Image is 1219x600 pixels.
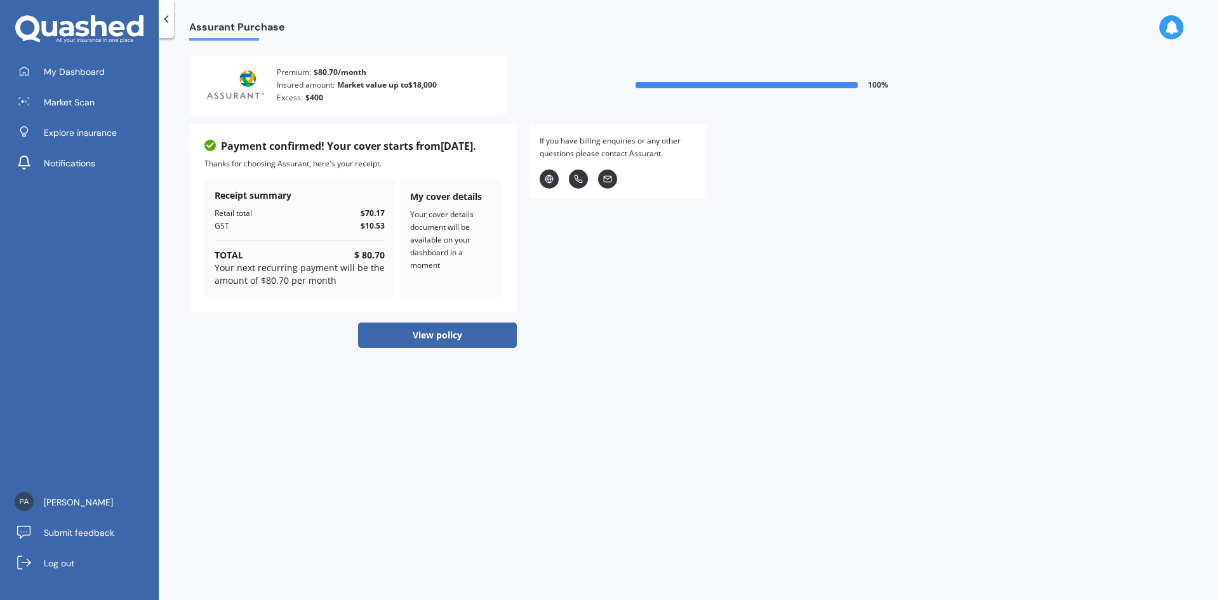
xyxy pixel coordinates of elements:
span: [PERSON_NAME] [44,496,113,509]
img: Protecta [204,69,267,101]
span: Excess: [277,91,303,104]
a: Submit feedback [10,520,159,545]
span: Premium: [277,66,311,79]
span: Submit feedback [44,526,114,539]
span: Explore insurance [44,126,117,139]
span: Notifications [44,157,95,170]
span: 100 % [868,79,888,91]
div: Your cover details document will be available on your dashboard in a moment [410,208,491,272]
span: Thanks for choosing Assurant, here's your receipt. [204,158,382,169]
div: GST [215,220,229,232]
div: Receipt summary [215,189,385,202]
div: My cover details [410,190,491,203]
a: My Dashboard [10,59,159,84]
div: Retail total [215,207,252,220]
div: $ 80.70 [354,249,385,262]
p: Your next recurring payment will be the amount of $80.70 per month [215,262,385,287]
a: Explore insurance [10,120,159,145]
span: Market Scan [44,96,95,109]
span: My Dashboard [44,65,105,78]
div: $10.53 [361,220,385,232]
div: If you have billing enquiries or any other questions please contact Assurant . [540,135,697,160]
div: $70.17 [361,207,385,220]
div: TOTAL [215,249,243,262]
a: Market Scan [10,90,159,115]
button: View policy [358,323,517,348]
span: Payment confirmed! Your cover starts from [DATE] . [221,140,476,152]
a: Notifications [10,150,159,176]
b: $80.70/ month [314,66,366,79]
a: Log out [10,550,159,576]
span: Insured amount: [277,79,335,91]
a: [PERSON_NAME] [10,490,159,515]
b: Market value up to $ 18,000 [337,79,437,91]
span: Assurant Purchase [189,21,285,38]
img: 757d57614ccad9db0afe3ec393bcf0a0 [15,492,34,511]
span: Log out [44,557,74,570]
b: $400 [305,91,323,104]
